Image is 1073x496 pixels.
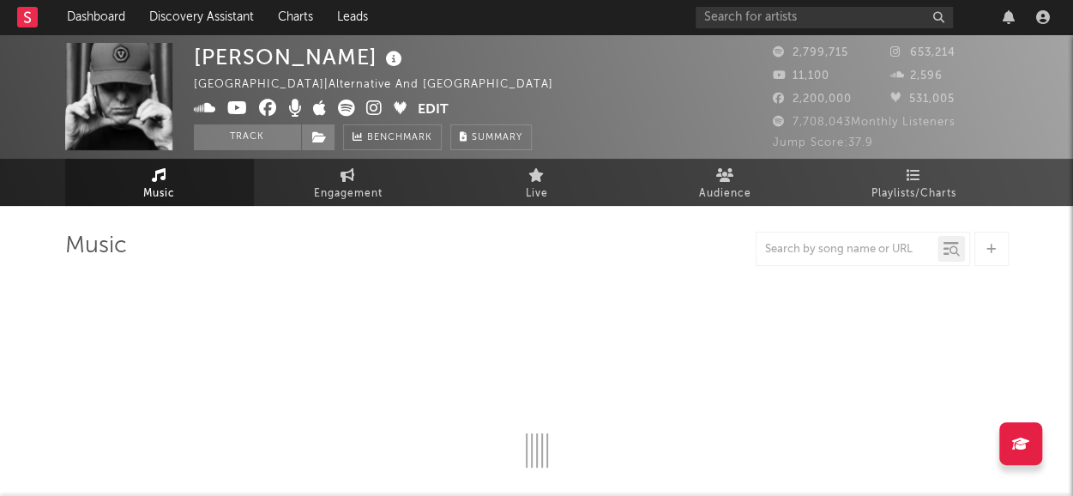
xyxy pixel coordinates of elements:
span: Audience [699,184,751,204]
a: Playlists/Charts [820,159,1009,206]
input: Search by song name or URL [757,243,937,257]
span: 653,214 [890,47,955,58]
button: Edit [418,100,449,121]
span: 531,005 [890,94,955,105]
span: Engagement [314,184,383,204]
span: Summary [472,133,522,142]
div: [PERSON_NAME] [194,43,407,71]
a: Live [443,159,631,206]
span: Benchmark [367,128,432,148]
span: 11,100 [773,70,829,82]
span: 2,200,000 [773,94,852,105]
button: Track [194,124,301,150]
span: 2,799,715 [773,47,848,58]
span: Live [526,184,548,204]
span: Jump Score: 37.9 [773,137,873,148]
a: Engagement [254,159,443,206]
a: Music [65,159,254,206]
a: Audience [631,159,820,206]
div: [GEOGRAPHIC_DATA] | Alternative and [GEOGRAPHIC_DATA] [194,75,573,95]
span: 7,708,043 Monthly Listeners [773,117,955,128]
span: 2,596 [890,70,943,82]
a: Benchmark [343,124,442,150]
span: Music [143,184,175,204]
span: Playlists/Charts [871,184,956,204]
button: Summary [450,124,532,150]
input: Search for artists [696,7,953,28]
